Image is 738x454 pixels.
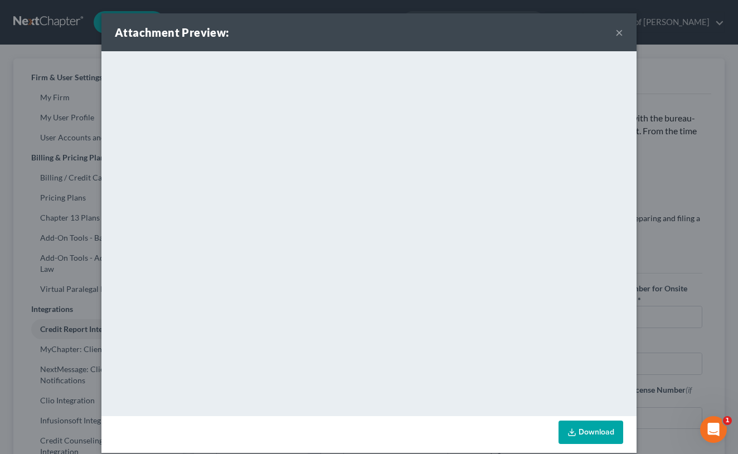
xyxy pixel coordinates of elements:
[101,51,637,413] iframe: <object ng-attr-data='[URL][DOMAIN_NAME]' type='application/pdf' width='100%' height='650px'></ob...
[723,416,732,425] span: 1
[615,26,623,39] button: ×
[115,26,230,39] strong: Attachment Preview:
[700,416,727,443] iframe: Intercom live chat
[559,421,623,444] a: Download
